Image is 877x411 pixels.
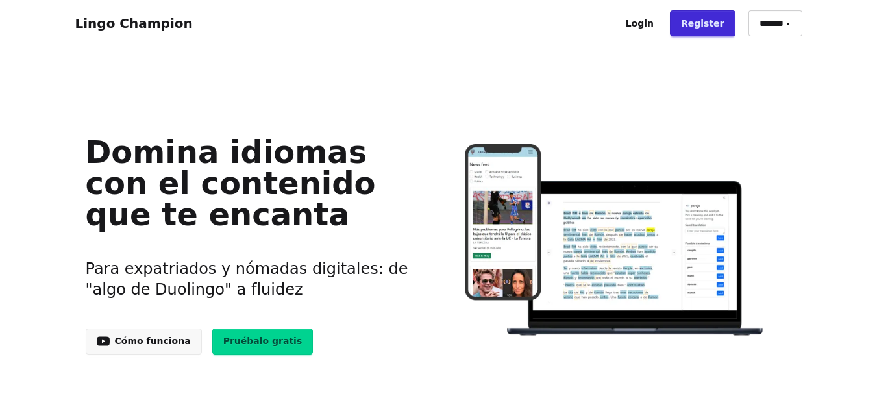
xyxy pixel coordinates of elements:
a: Register [670,10,735,36]
img: Aprende idiomas en línea [439,144,791,338]
a: Pruébalo gratis [212,329,314,355]
h3: Para expatriados y nómadas digitales: de "algo de Duolingo" a fluidez [86,243,419,316]
h1: Domina idiomas con el contenido que te encanta [86,136,419,230]
a: Lingo Champion [75,16,193,31]
a: Login [615,10,665,36]
a: Cómo funciona [86,329,202,355]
